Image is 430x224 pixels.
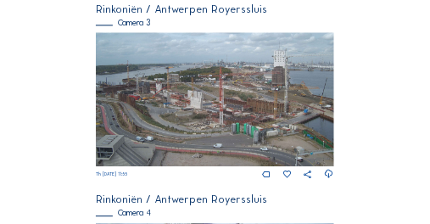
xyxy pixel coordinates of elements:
div: Rinkoniën / Antwerpen Royerssluis [96,4,333,14]
div: Rinkoniën / Antwerpen Royerssluis [96,194,333,204]
span: Th [DATE] 11:55 [96,171,127,176]
div: Camera 3 [96,19,333,27]
div: Camera 4 [96,209,333,217]
img: Image [96,32,333,166]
